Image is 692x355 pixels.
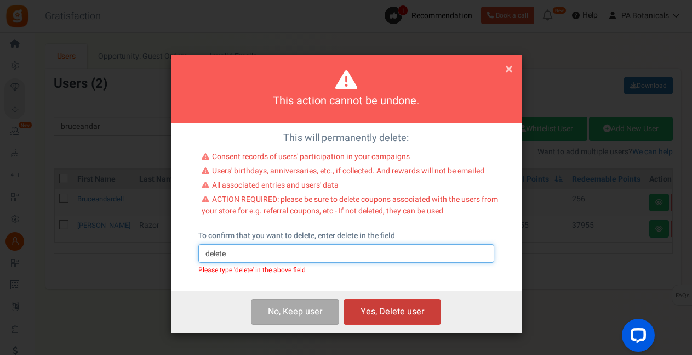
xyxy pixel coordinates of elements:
[198,266,494,274] div: Please type 'delete' in the above field
[202,151,498,166] li: Consent records of users' participation in your campaigns
[198,230,395,241] label: To confirm that you want to delete, enter delete in the field
[344,299,441,325] button: Yes, Delete user
[185,93,508,109] h4: This action cannot be undone.
[198,244,494,263] input: delete
[202,180,498,194] li: All associated entries and users' data
[202,166,498,180] li: Users' birthdays, anniversaries, etc., if collected. And rewards will not be emailed
[251,299,339,325] button: No, Keep user
[179,131,513,145] p: This will permanently delete:
[505,59,513,80] span: ×
[202,194,498,219] li: ACTION REQUIRED: please be sure to delete coupons associated with the users from your store for e...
